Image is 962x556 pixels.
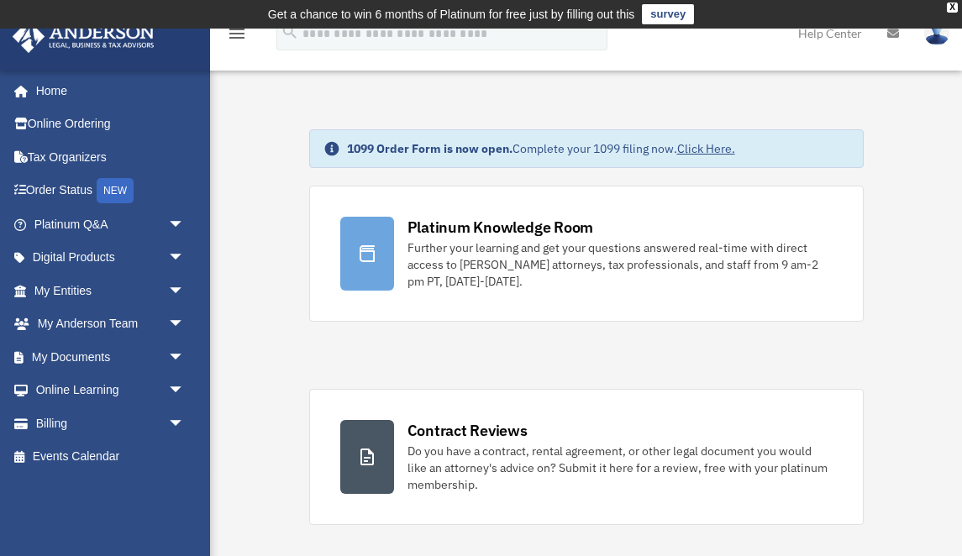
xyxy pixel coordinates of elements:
[168,274,202,308] span: arrow_drop_down
[12,140,210,174] a: Tax Organizers
[227,29,247,44] a: menu
[347,140,735,157] div: Complete your 1099 filing now.
[12,274,210,307] a: My Entitiesarrow_drop_down
[347,141,513,156] strong: 1099 Order Form is now open.
[309,186,864,322] a: Platinum Knowledge Room Further your learning and get your questions answered real-time with dire...
[12,407,210,440] a: Billingarrow_drop_down
[168,207,202,242] span: arrow_drop_down
[12,307,210,341] a: My Anderson Teamarrow_drop_down
[407,420,528,441] div: Contract Reviews
[12,440,210,474] a: Events Calendar
[227,24,247,44] i: menu
[8,20,160,53] img: Anderson Advisors Platinum Portal
[12,207,210,241] a: Platinum Q&Aarrow_drop_down
[407,239,833,290] div: Further your learning and get your questions answered real-time with direct access to [PERSON_NAM...
[12,174,210,208] a: Order StatusNEW
[309,389,864,525] a: Contract Reviews Do you have a contract, rental agreement, or other legal document you would like...
[268,4,635,24] div: Get a chance to win 6 months of Platinum for free just by filling out this
[407,443,833,493] div: Do you have a contract, rental agreement, or other legal document you would like an attorney's ad...
[168,374,202,408] span: arrow_drop_down
[642,4,694,24] a: survey
[281,23,299,41] i: search
[168,407,202,441] span: arrow_drop_down
[924,21,949,45] img: User Pic
[168,307,202,342] span: arrow_drop_down
[12,374,210,407] a: Online Learningarrow_drop_down
[677,141,735,156] a: Click Here.
[947,3,958,13] div: close
[168,340,202,375] span: arrow_drop_down
[168,241,202,275] span: arrow_drop_down
[12,241,210,275] a: Digital Productsarrow_drop_down
[12,340,210,374] a: My Documentsarrow_drop_down
[407,217,594,238] div: Platinum Knowledge Room
[12,74,202,108] a: Home
[97,178,134,203] div: NEW
[12,108,210,141] a: Online Ordering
